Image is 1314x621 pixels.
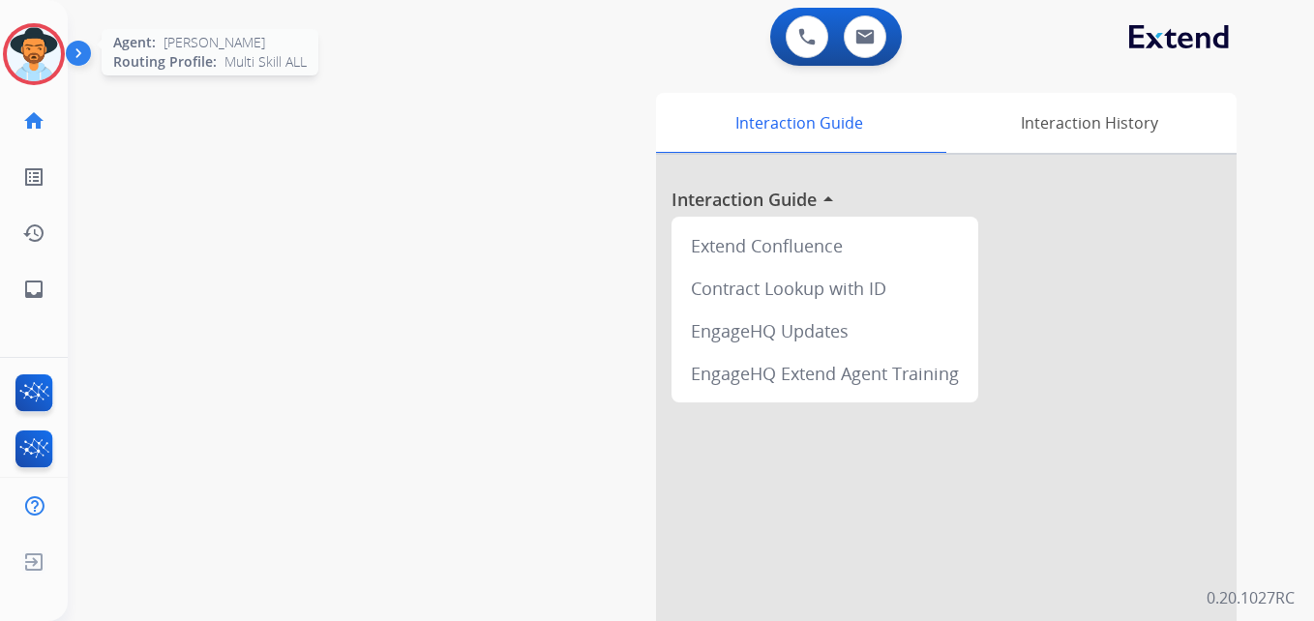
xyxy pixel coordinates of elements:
span: [PERSON_NAME] [164,33,265,52]
span: Multi Skill ALL [224,52,307,72]
div: Contract Lookup with ID [679,267,971,310]
div: Interaction History [941,93,1237,153]
p: 0.20.1027RC [1207,586,1295,609]
span: Routing Profile: [113,52,217,72]
div: Interaction Guide [656,93,941,153]
img: avatar [7,27,61,81]
div: EngageHQ Extend Agent Training [679,352,971,395]
mat-icon: history [22,222,45,245]
div: Extend Confluence [679,224,971,267]
span: Agent: [113,33,156,52]
div: EngageHQ Updates [679,310,971,352]
mat-icon: inbox [22,278,45,301]
mat-icon: home [22,109,45,133]
mat-icon: list_alt [22,165,45,189]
